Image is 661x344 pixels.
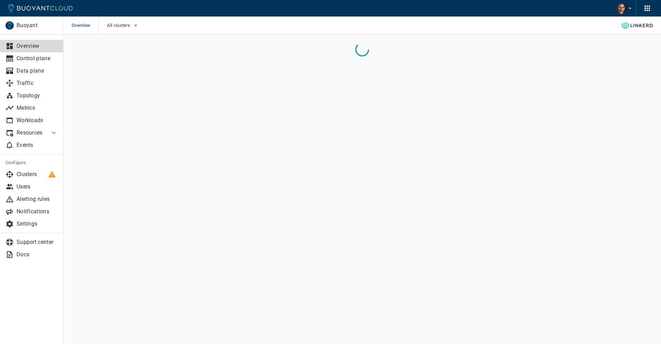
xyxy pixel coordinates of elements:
p: Support center [17,239,58,246]
img: Travis Beckham [616,3,627,14]
p: Clusters [17,171,58,178]
p: Notifications [17,208,58,215]
p: Overview [17,43,58,50]
p: Traffic [17,80,58,87]
p: Docs [17,251,58,258]
p: Topology [17,92,58,99]
p: Settings [17,221,58,227]
h5: Configure [6,160,58,165]
p: Resources [17,129,44,136]
p: Events [17,142,58,149]
span: Overview [72,17,98,34]
img: Buoyant [6,21,14,30]
p: Metrics [17,105,58,111]
p: Control plane [17,55,58,62]
p: Alerting rules [17,196,58,203]
p: Workloads [17,117,58,124]
button: All clusters [107,20,140,31]
p: Users [17,183,58,190]
p: Buoyant [17,22,57,29]
p: Data plane [17,67,58,74]
span: All clusters [107,23,132,28]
